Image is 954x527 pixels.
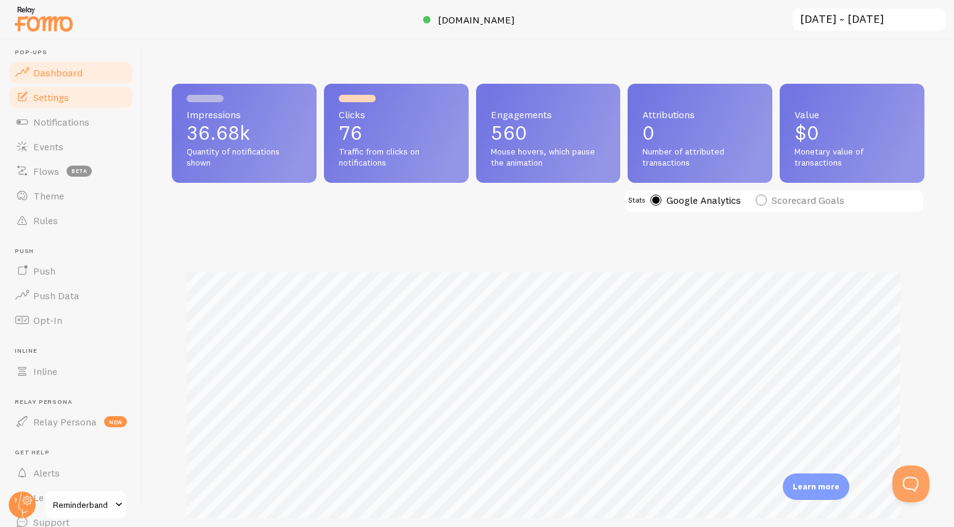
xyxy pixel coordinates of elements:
[7,159,134,183] a: Flows beta
[7,485,134,510] a: Learn
[15,347,134,355] span: Inline
[33,91,69,103] span: Settings
[7,308,134,332] a: Opt-In
[7,259,134,283] a: Push
[33,314,62,326] span: Opt-In
[491,110,606,119] span: Engagements
[642,123,758,143] p: 0
[7,461,134,485] a: Alerts
[339,123,454,143] p: 76
[33,214,58,227] span: Rules
[33,140,63,153] span: Events
[339,147,454,168] span: Traffic from clicks on notifications
[33,165,59,177] span: Flows
[793,481,839,493] p: Learn more
[628,196,645,208] div: Stats
[44,490,127,520] a: Reminderband
[491,147,606,168] span: Mouse hovers, which pause the animation
[650,195,741,206] label: Google Analytics
[15,449,134,457] span: Get Help
[104,416,127,427] span: new
[33,491,59,504] span: Learn
[187,110,302,119] span: Impressions
[642,147,758,168] span: Number of attributed transactions
[15,247,134,255] span: Push
[7,183,134,208] a: Theme
[33,416,97,428] span: Relay Persona
[7,85,134,110] a: Settings
[892,465,929,502] iframe: Help Scout Beacon - Open
[15,49,134,57] span: Pop-ups
[33,116,89,128] span: Notifications
[7,283,134,308] a: Push Data
[33,190,64,202] span: Theme
[7,409,134,434] a: Relay Persona new
[794,110,910,119] span: Value
[33,66,83,79] span: Dashboard
[187,147,302,168] span: Quantity of notifications shown
[756,195,844,206] label: Scorecard Goals
[491,123,606,143] p: 560
[7,208,134,233] a: Rules
[7,60,134,85] a: Dashboard
[783,473,849,500] div: Learn more
[53,497,111,512] span: Reminderband
[33,365,57,377] span: Inline
[187,123,302,143] p: 36.68k
[7,134,134,159] a: Events
[7,359,134,384] a: Inline
[67,166,92,177] span: beta
[642,110,758,119] span: Attributions
[794,121,819,145] span: $0
[7,110,134,134] a: Notifications
[33,467,60,479] span: Alerts
[15,398,134,406] span: Relay Persona
[13,3,75,34] img: fomo-relay-logo-orange.svg
[794,147,910,168] span: Monetary value of transactions
[33,265,55,277] span: Push
[339,110,454,119] span: Clicks
[33,289,79,302] span: Push Data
